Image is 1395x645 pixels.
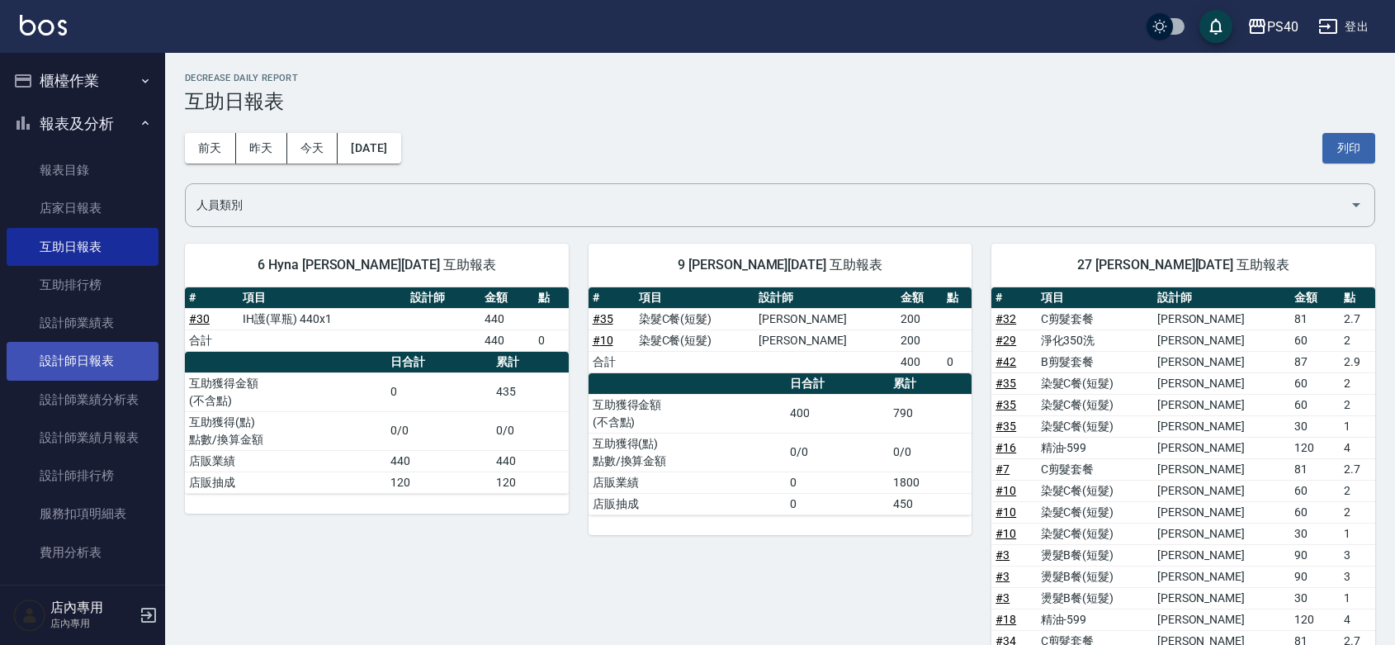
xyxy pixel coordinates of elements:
[1153,458,1291,480] td: [PERSON_NAME]
[7,304,158,342] a: 設計師業績表
[1340,394,1375,415] td: 2
[889,493,972,515] td: 450
[480,308,534,330] td: 440
[1153,566,1291,587] td: [PERSON_NAME]
[7,381,158,419] a: 設計師業績分析表
[889,394,972,433] td: 790
[1153,609,1291,630] td: [PERSON_NAME]
[1153,415,1291,437] td: [PERSON_NAME]
[13,599,46,632] img: Person
[338,133,400,164] button: [DATE]
[1153,330,1291,351] td: [PERSON_NAME]
[185,352,569,494] table: a dense table
[1037,330,1153,351] td: 淨化350洗
[239,287,406,309] th: 項目
[635,308,755,330] td: 染髮C餐(短髮)
[492,472,569,493] td: 120
[185,372,386,411] td: 互助獲得金額 (不含點)
[786,373,889,395] th: 日合計
[236,133,287,164] button: 昨天
[205,257,549,273] span: 6 Hyna [PERSON_NAME][DATE] 互助報表
[20,15,67,36] img: Logo
[1340,609,1375,630] td: 4
[1343,192,1369,218] button: Open
[534,287,568,309] th: 點
[1037,566,1153,587] td: 燙髮B餐(短髮)
[995,570,1010,583] a: #3
[1290,523,1340,544] td: 30
[1340,501,1375,523] td: 2
[189,312,210,325] a: #30
[1290,458,1340,480] td: 81
[995,591,1010,605] a: #3
[786,433,889,472] td: 0/0
[1340,566,1375,587] td: 3
[1037,458,1153,480] td: C剪髮套餐
[1290,394,1340,415] td: 60
[7,59,158,102] button: 櫃檯作業
[1037,394,1153,415] td: 染髮C餐(短髮)
[7,457,158,495] a: 設計師排行榜
[492,411,569,450] td: 0/0
[239,308,406,330] td: IH護(單瓶) 440x1
[185,472,386,493] td: 店販抽成
[185,90,1375,113] h3: 互助日報表
[786,493,889,515] td: 0
[185,133,236,164] button: 前天
[492,352,569,373] th: 累計
[593,312,613,325] a: #35
[1037,372,1153,394] td: 染髮C餐(短髮)
[995,441,1016,454] a: #16
[593,334,613,347] a: #10
[608,257,953,273] span: 9 [PERSON_NAME][DATE] 互助報表
[1290,501,1340,523] td: 60
[1037,501,1153,523] td: 染髮C餐(短髮)
[7,534,158,571] a: 費用分析表
[754,308,896,330] td: [PERSON_NAME]
[589,493,787,515] td: 店販抽成
[635,287,755,309] th: 項目
[1290,587,1340,609] td: 30
[50,616,135,631] p: 店內專用
[1153,544,1291,566] td: [PERSON_NAME]
[1037,544,1153,566] td: 燙髮B餐(短髮)
[1241,10,1305,44] button: PS40
[589,287,635,309] th: #
[1290,287,1340,309] th: 金額
[1037,308,1153,330] td: C剪髮套餐
[7,419,158,457] a: 設計師業績月報表
[1340,308,1375,330] td: 2.7
[589,287,972,373] table: a dense table
[589,351,635,372] td: 合計
[534,330,568,351] td: 0
[492,450,569,472] td: 440
[7,228,158,266] a: 互助日報表
[995,613,1016,626] a: #18
[1290,480,1340,501] td: 60
[1340,480,1375,501] td: 2
[754,287,896,309] th: 設計師
[995,312,1016,325] a: #32
[889,373,972,395] th: 累計
[1340,372,1375,394] td: 2
[185,73,1375,83] h2: Decrease Daily Report
[1153,480,1291,501] td: [PERSON_NAME]
[1153,351,1291,372] td: [PERSON_NAME]
[7,189,158,227] a: 店家日報表
[1340,415,1375,437] td: 1
[889,472,972,493] td: 1800
[1037,523,1153,544] td: 染髮C餐(短髮)
[185,411,386,450] td: 互助獲得(點) 點數/換算金額
[1290,330,1340,351] td: 60
[995,377,1016,390] a: #35
[589,433,787,472] td: 互助獲得(點) 點數/換算金額
[995,398,1016,411] a: #35
[896,330,943,351] td: 200
[1290,351,1340,372] td: 87
[995,548,1010,562] a: #3
[1153,394,1291,415] td: [PERSON_NAME]
[1290,566,1340,587] td: 90
[185,287,569,352] table: a dense table
[386,450,491,472] td: 440
[480,287,534,309] th: 金額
